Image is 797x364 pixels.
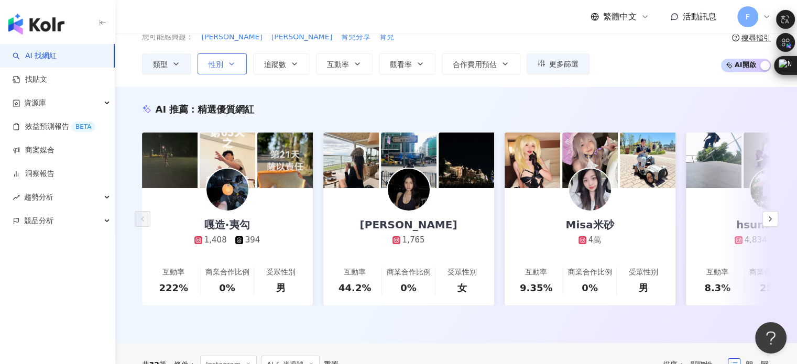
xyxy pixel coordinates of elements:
img: KOL Avatar [206,169,248,211]
div: 男 [639,281,648,294]
span: 您可能感興趣： [142,32,193,42]
span: 競品分析 [24,209,53,233]
button: 育兒 [379,31,395,43]
div: 44.2% [339,281,371,294]
img: post-image [439,133,494,188]
img: post-image [257,133,313,188]
span: 活動訊息 [683,12,716,21]
div: Misa米砂 [555,217,624,232]
span: F [745,11,749,23]
div: 8.3% [704,281,730,294]
div: 4,834 [745,235,767,246]
a: searchAI 找網紅 [13,51,57,61]
div: [PERSON_NAME] [350,217,468,232]
img: post-image [505,133,560,188]
a: 效益預測報告BETA [13,122,95,132]
span: 類型 [153,60,168,69]
img: KOL Avatar [569,169,611,211]
div: 商業合作比例 [205,267,249,278]
img: post-image [562,133,618,188]
a: 洞察報告 [13,169,54,179]
button: [PERSON_NAME] [201,31,263,43]
div: 女 [457,281,467,294]
a: [PERSON_NAME]1,765互動率44.2%商業合作比例0%受眾性別女 [323,188,494,305]
button: 追蹤數 [253,53,310,74]
button: 性別 [198,53,247,74]
button: 育兒分享 [341,31,371,43]
img: KOL Avatar [388,169,430,211]
div: 0% [400,281,417,294]
button: 互動率 [316,53,373,74]
span: [PERSON_NAME] [202,32,263,42]
div: AI 推薦 ： [156,103,255,116]
span: 性別 [209,60,223,69]
div: 394 [245,235,260,246]
span: 合作費用預估 [453,60,497,69]
img: post-image [381,133,436,188]
img: KOL Avatar [750,169,792,211]
div: 互動率 [162,267,184,278]
div: 1,408 [204,235,227,246]
div: 9.35% [520,281,552,294]
button: 觀看率 [379,53,435,74]
div: 25% [760,281,782,294]
span: [PERSON_NAME] [271,32,332,42]
button: 更多篩選 [527,53,589,74]
button: 類型 [142,53,191,74]
span: 資源庫 [24,91,46,115]
span: 精選優質網紅 [198,104,254,115]
div: 搜尋指引 [741,34,771,42]
div: 0% [582,281,598,294]
div: 互動率 [344,267,366,278]
div: 互動率 [525,267,547,278]
span: question-circle [732,34,739,41]
button: [PERSON_NAME] [271,31,333,43]
span: 觀看率 [390,60,412,69]
div: 受眾性別 [266,267,296,278]
iframe: Help Scout Beacon - Open [755,322,787,354]
span: rise [13,194,20,201]
span: 更多篩選 [549,60,578,68]
a: 商案媒合 [13,145,54,156]
a: 找貼文 [13,74,47,85]
div: 商業合作比例 [567,267,612,278]
div: 4萬 [588,235,602,246]
div: 商業合作比例 [749,267,793,278]
div: 嘎造·夷勾 [194,217,261,232]
img: post-image [200,133,255,188]
div: 222% [159,281,188,294]
div: 商業合作比例 [386,267,430,278]
span: 育兒 [379,32,394,42]
a: Misa米砂4萬互動率9.35%商業合作比例0%受眾性別男 [505,188,675,305]
img: logo [8,14,64,35]
a: 嘎造·夷勾1,408394互動率222%商業合作比例0%受眾性別男 [142,188,313,305]
div: 受眾性別 [447,267,477,278]
div: 0% [219,281,235,294]
span: 互動率 [327,60,349,69]
span: 育兒分享 [341,32,370,42]
img: post-image [686,133,741,188]
span: 趨勢分析 [24,185,53,209]
div: 受眾性別 [629,267,658,278]
img: post-image [323,133,379,188]
div: 1,765 [402,235,425,246]
img: post-image [142,133,198,188]
div: 男 [276,281,286,294]
div: 互動率 [706,267,728,278]
span: 追蹤數 [264,60,286,69]
img: post-image [620,133,675,188]
button: 合作費用預估 [442,53,520,74]
span: 繁體中文 [603,11,637,23]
